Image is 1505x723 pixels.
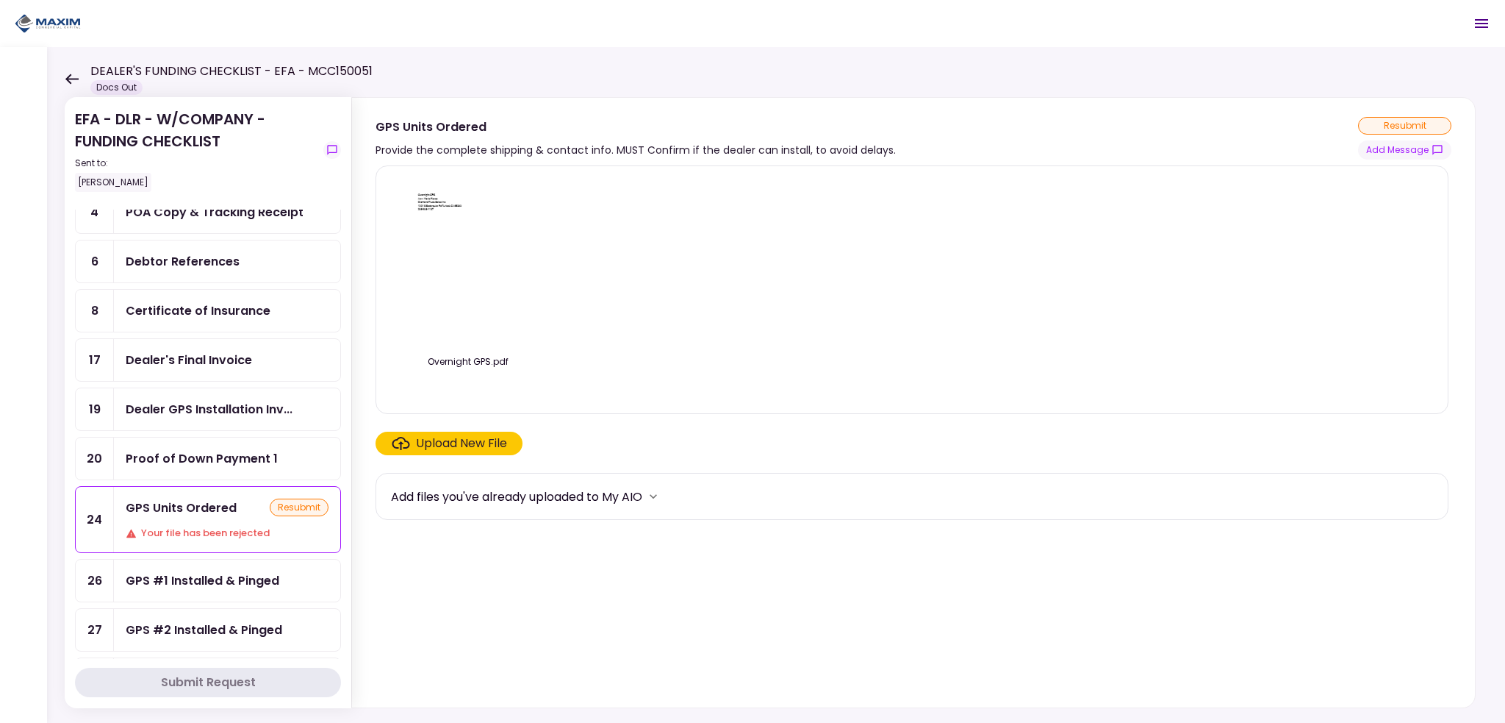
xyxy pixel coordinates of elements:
[76,241,114,282] div: 6
[75,559,341,602] a: 26GPS #1 Installed & Pinged
[76,487,114,552] div: 24
[75,388,341,431] a: 19Dealer GPS Installation Invoice
[126,526,328,541] div: Your file has been rejected
[75,486,341,553] a: 24GPS Units OrderedresubmitYour file has been rejected
[323,141,341,159] button: show-messages
[126,252,240,271] div: Debtor References
[126,203,303,221] div: POA Copy & Tracking Receipt
[1464,6,1499,41] button: Open menu
[75,190,341,234] a: 4POA Copy & Tracking Receipt
[76,339,114,381] div: 17
[391,355,545,368] div: Overnight GPS.pdf
[75,108,317,192] div: EFA - DLR - W/COMPANY - FUNDING CHECKLIST
[126,571,279,590] div: GPS #1 Installed & Pinged
[75,658,341,701] a: 30Copy of Dealer's Warranty
[15,13,81,35] img: Partner icon
[126,449,278,468] div: Proof of Down Payment 1
[1358,140,1451,160] button: show-messages
[126,400,292,419] div: Dealer GPS Installation Invoice
[270,499,328,516] div: resubmit
[376,118,896,136] div: GPS Units Ordered
[1358,117,1451,135] div: resubmit
[161,674,256,691] div: Submit Request
[75,338,341,382] a: 17Dealer's Final Invoice
[90,63,373,80] h1: DEALER'S FUNDING CHECKLIST - EFA - MCC150051
[90,80,143,95] div: Docs Out
[76,290,114,332] div: 8
[76,658,114,700] div: 30
[126,302,270,320] div: Certificate of Insurance
[75,289,341,332] a: 8Certificate of Insurance
[75,173,151,192] div: [PERSON_NAME]
[75,437,341,480] a: 20Proof of Down Payment 1
[126,351,252,369] div: Dealer's Final Invoice
[391,488,642,506] div: Add files you've already uploaded to My AIO
[76,191,114,233] div: 4
[75,157,317,170] div: Sent to:
[416,435,507,452] div: Upload New File
[126,621,282,639] div: GPS #2 Installed & Pinged
[76,388,114,430] div: 19
[642,485,664,507] button: more
[75,668,341,697] button: Submit Request
[376,432,522,455] span: Click here to upload the required document
[126,499,237,517] div: GPS Units Ordered
[76,560,114,602] div: 26
[376,141,896,159] div: Provide the complete shipping & contact info. MUST Confirm if the dealer can install, to avoid de...
[75,608,341,652] a: 27GPS #2 Installed & Pinged
[351,97,1476,708] div: GPS Units OrderedProvide the complete shipping & contact info. MUST Confirm if the dealer can ins...
[75,240,341,283] a: 6Debtor References
[76,438,114,480] div: 20
[76,609,114,651] div: 27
